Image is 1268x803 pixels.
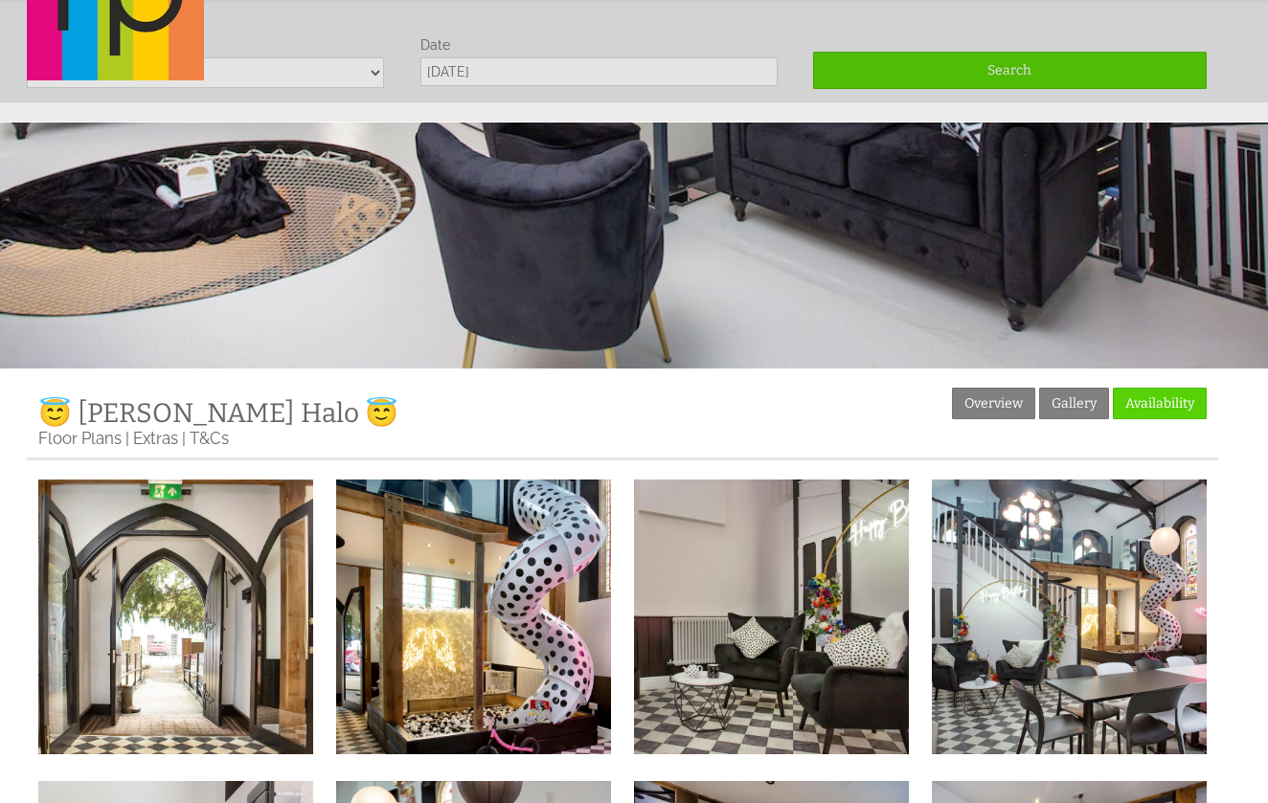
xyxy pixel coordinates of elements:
[133,429,178,448] a: Extras
[1113,388,1207,419] a: Availability
[1039,388,1109,419] a: Gallery
[38,397,398,429] a: 😇 [PERSON_NAME] Halo 😇
[190,429,229,448] a: T&Cs
[932,480,1207,754] img: slide 2
[336,480,611,754] img: slide 1
[952,388,1035,419] a: Overview
[634,480,909,754] img: log burner
[38,480,313,754] img: Entrance
[38,429,122,448] a: Floor Plans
